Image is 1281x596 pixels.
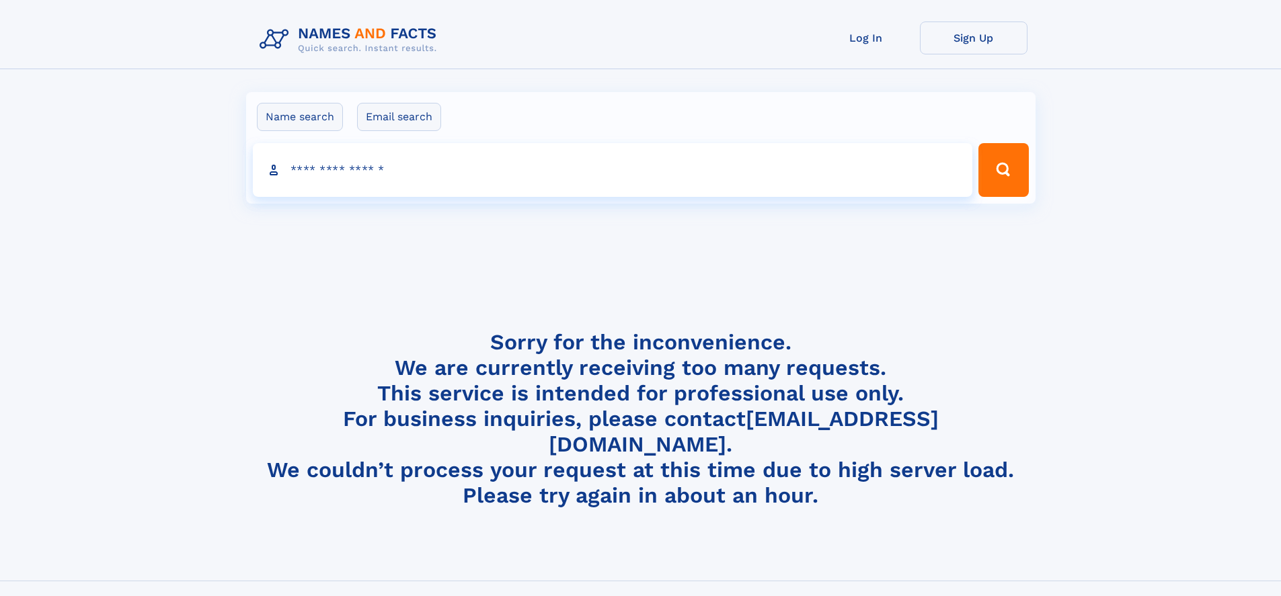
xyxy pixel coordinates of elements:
[254,329,1027,509] h4: Sorry for the inconvenience. We are currently receiving too many requests. This service is intend...
[253,143,973,197] input: search input
[549,406,939,457] a: [EMAIL_ADDRESS][DOMAIN_NAME]
[254,22,448,58] img: Logo Names and Facts
[812,22,920,54] a: Log In
[920,22,1027,54] a: Sign Up
[978,143,1028,197] button: Search Button
[257,103,343,131] label: Name search
[357,103,441,131] label: Email search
